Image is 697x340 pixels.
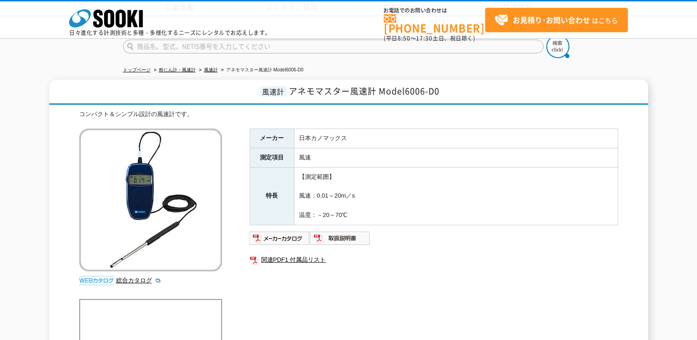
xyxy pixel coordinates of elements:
li: アネモマスター風速計 Model6006-D0 [219,65,304,75]
th: メーカー [250,129,294,148]
th: 測定項目 [250,148,294,167]
span: 風速計 [260,86,287,97]
span: 17:30 [416,34,433,42]
a: 粉じん計・風速計 [159,67,196,72]
img: アネモマスター風速計 Model6006-D0 [79,129,222,271]
a: 風速計 [204,67,218,72]
a: 取扱説明書 [310,237,370,244]
input: 商品名、型式、NETIS番号を入力してください [123,40,544,53]
img: メーカーカタログ [250,231,310,246]
a: お見積り･お問い合わせはこちら [485,8,628,32]
img: 取扱説明書 [310,231,370,246]
p: 日々進化する計測技術と多種・多様化するニーズにレンタルでお応えします。 [69,30,271,35]
img: btn_search.png [546,35,569,58]
span: お電話でのお問い合わせは [384,8,485,13]
span: (平日 ～ 土日、祝日除く) [384,34,475,42]
a: 総合カタログ [116,277,161,284]
img: webカタログ [79,276,114,285]
span: 8:50 [398,34,410,42]
td: 日本カノマックス [294,129,618,148]
a: [PHONE_NUMBER] [384,14,485,33]
strong: お見積り･お問い合わせ [513,14,590,25]
th: 特長 [250,167,294,225]
div: コンパクト＆シンプル設計の風速計です。 [79,110,618,119]
a: 関連PDF1 付属品リスト [250,254,618,266]
span: はこちら [494,13,618,27]
a: メーカーカタログ [250,237,310,244]
td: 【測定範囲】 風速：0.01～20m／s 温度：－20～70℃ [294,167,618,225]
a: トップページ [123,67,151,72]
span: アネモマスター風速計 Model6006-D0 [289,85,439,97]
td: 風速 [294,148,618,167]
